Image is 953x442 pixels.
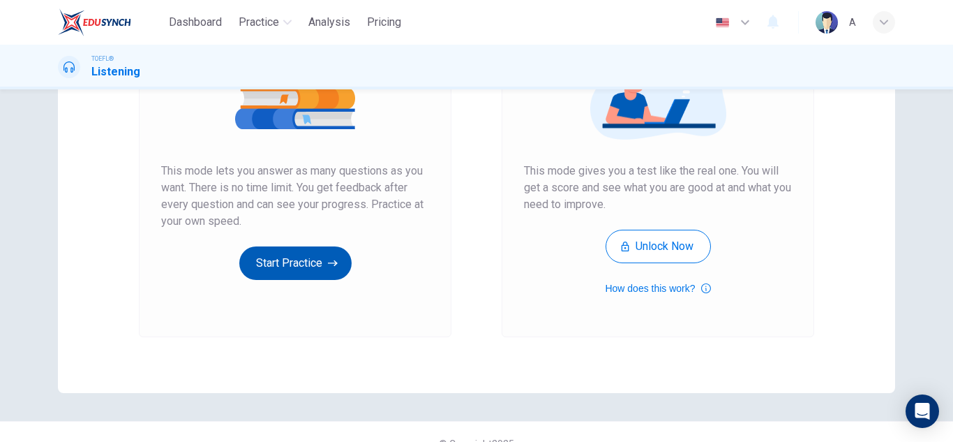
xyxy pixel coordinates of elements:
[849,14,856,31] div: A
[606,230,711,263] button: Unlock Now
[239,14,279,31] span: Practice
[906,395,939,428] div: Open Intercom Messenger
[58,8,131,36] img: EduSynch logo
[714,17,731,28] img: en
[169,14,222,31] span: Dashboard
[58,8,163,36] a: EduSynch logo
[163,10,227,35] button: Dashboard
[367,14,401,31] span: Pricing
[361,10,407,35] button: Pricing
[233,10,297,35] button: Practice
[91,54,114,64] span: TOEFL®
[161,163,429,230] span: This mode lets you answer as many questions as you want. There is no time limit. You get feedback...
[308,14,350,31] span: Analysis
[303,10,356,35] button: Analysis
[605,280,710,297] button: How does this work?
[816,11,838,34] img: Profile picture
[239,246,352,280] button: Start Practice
[524,163,792,213] span: This mode gives you a test like the real one. You will get a score and see what you are good at a...
[91,64,140,80] h1: Listening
